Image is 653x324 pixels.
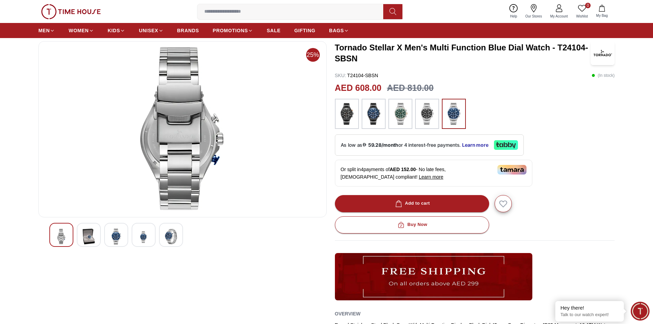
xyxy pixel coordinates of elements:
img: ... [338,102,355,125]
a: 0Wishlist [572,3,592,20]
img: Tamara [497,165,527,175]
img: Tornado Stellar X Men's Multi Function Blue Dial Watch - T24104-SBSN [591,41,615,65]
button: Add to cart [335,195,489,212]
span: GIFTING [294,27,315,34]
a: WOMEN [69,24,94,37]
a: Our Stores [521,3,546,20]
span: BRANDS [177,27,199,34]
p: T24104-SBSN [335,72,378,79]
h3: Tornado Stellar X Men's Multi Function Blue Dial Watch - T24104-SBSN [335,42,591,64]
button: Buy Now [335,216,489,233]
a: GIFTING [294,24,315,37]
h3: AED 810.00 [387,82,434,95]
span: PROMOTIONS [213,27,248,34]
img: Tornado Stellar X Men's Multi Function Black Dial Watch - T24104-BBBB [83,229,95,244]
p: ( In stock ) [592,72,615,79]
img: Tornado Stellar X Men's Multi Function Black Dial Watch - T24104-BBBB [165,229,177,244]
a: KIDS [108,24,125,37]
div: Add to cart [394,200,430,207]
a: MEN [38,24,55,37]
span: WOMEN [69,27,89,34]
img: ... [392,102,409,125]
h2: Overview [335,309,361,319]
span: KIDS [108,27,120,34]
div: Or split in 4 payments of - No late fees, [DEMOGRAPHIC_DATA] compliant! [335,160,532,187]
span: My Bag [593,13,610,18]
div: Hey there! [560,304,619,311]
img: Tornado Stellar X Men's Multi Function Black Dial Watch - T24104-BBBB [110,229,122,244]
h2: AED 608.00 [335,82,382,95]
img: ... [41,4,101,19]
span: Wishlist [573,14,591,19]
a: SALE [267,24,280,37]
a: Help [506,3,521,20]
img: ... [335,253,532,300]
a: BRANDS [177,24,199,37]
span: MEN [38,27,50,34]
img: Tornado Stellar X Men's Multi Function Black Dial Watch - T24104-BBBB [55,229,68,244]
a: PROMOTIONS [213,24,253,37]
img: ... [419,102,436,125]
span: 25% [306,48,320,62]
a: UNISEX [139,24,163,37]
img: ... [365,102,382,125]
span: Help [507,14,520,19]
img: Tornado Stellar X Men's Multi Function Black Dial Watch - T24104-BBBB [44,47,321,212]
span: SALE [267,27,280,34]
span: SKU : [335,73,346,78]
span: Our Stores [523,14,545,19]
span: 0 [585,3,591,8]
span: My Account [547,14,571,19]
span: BAGS [329,27,344,34]
button: My Bag [592,3,612,20]
div: Chat Widget [631,302,650,321]
img: Tornado Stellar X Men's Multi Function Black Dial Watch - T24104-BBBB [137,229,150,245]
span: Learn more [419,174,444,180]
div: Buy Now [396,221,427,229]
span: AED 152.00 [390,167,416,172]
span: UNISEX [139,27,158,34]
img: ... [445,102,462,125]
a: BAGS [329,24,349,37]
p: Talk to our watch expert! [560,312,619,318]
